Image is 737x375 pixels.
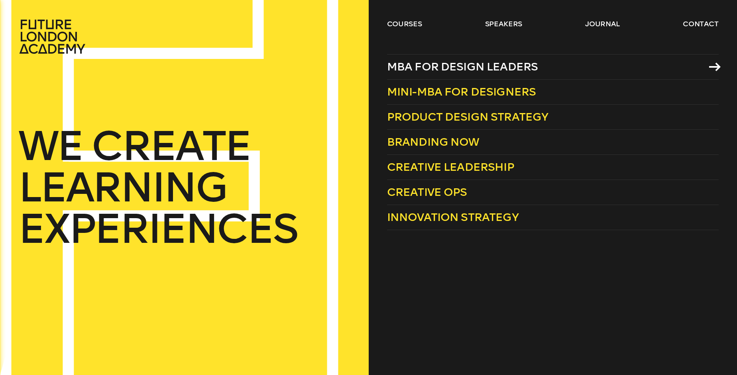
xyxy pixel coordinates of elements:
a: Product Design Strategy [387,105,719,130]
a: Mini-MBA for Designers [387,80,719,105]
span: Product Design Strategy [387,110,548,123]
span: Branding Now [387,135,480,148]
a: courses [387,19,422,29]
a: journal [585,19,620,29]
a: Creative Leadership [387,155,719,180]
span: MBA for Design Leaders [387,60,538,73]
a: Creative Ops [387,180,719,205]
a: contact [683,19,719,29]
a: Innovation Strategy [387,205,719,230]
span: Creative Ops [387,186,467,199]
span: Mini-MBA for Designers [387,85,536,98]
a: speakers [485,19,522,29]
a: Branding Now [387,130,719,155]
span: Innovation Strategy [387,211,519,224]
a: MBA for Design Leaders [387,54,719,80]
span: Creative Leadership [387,160,514,174]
